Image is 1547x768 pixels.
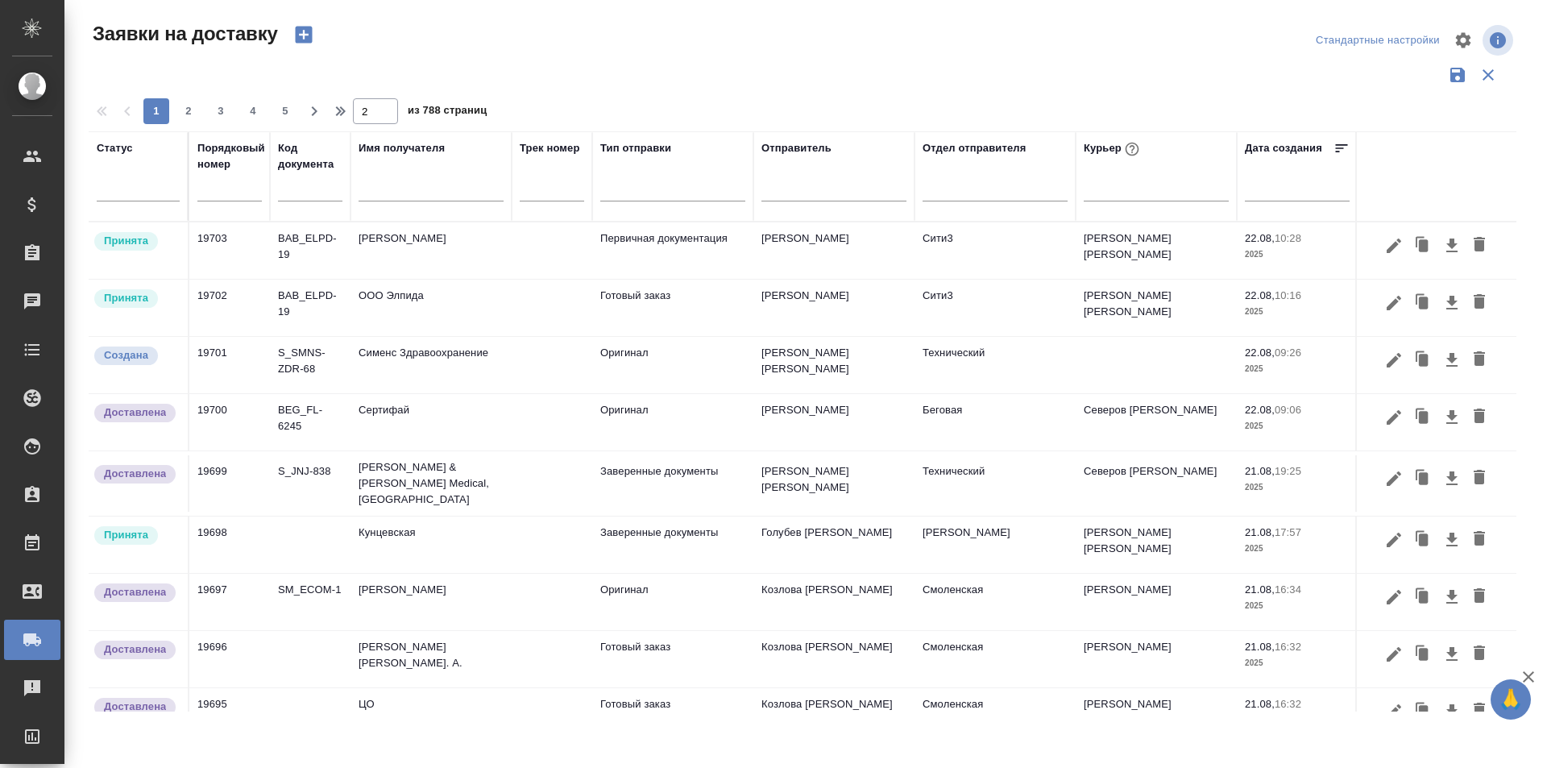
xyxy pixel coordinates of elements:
[284,21,323,48] button: Создать
[1245,347,1275,359] p: 22.08,
[1380,525,1408,555] button: Редактировать
[1245,479,1350,496] p: 2025
[1408,639,1438,670] button: Клонировать
[1438,345,1466,376] button: Скачать
[189,517,270,573] td: 19698
[1076,688,1237,745] td: [PERSON_NAME]
[1245,583,1275,596] p: 21.08,
[189,394,270,450] td: 19700
[520,140,580,156] div: Трек номер
[1408,463,1438,494] button: Клонировать
[1483,25,1516,56] span: Посмотреть информацию
[278,140,342,172] div: Код документа
[1275,347,1301,359] p: 09:26
[761,140,832,156] div: Отправитель
[1275,465,1301,477] p: 19:25
[1245,289,1275,301] p: 22.08,
[592,574,753,630] td: Оригинал
[1408,582,1438,612] button: Клонировать
[1438,525,1466,555] button: Скачать
[104,347,148,363] p: Создана
[270,455,350,512] td: S_JNJ-838
[1473,60,1503,90] button: Сбросить фильтры
[1438,288,1466,318] button: Скачать
[1466,230,1493,261] button: Удалить
[93,639,180,661] div: Документы доставлены, фактическая дата доставки проставиться автоматически
[1444,21,1483,60] span: Настроить таблицу
[1380,582,1408,612] button: Редактировать
[592,280,753,336] td: Готовый заказ
[104,584,166,600] p: Доставлена
[93,345,180,367] div: Новая заявка, еще не передана в работу
[1312,28,1444,53] div: split button
[350,631,512,687] td: [PERSON_NAME] [PERSON_NAME]. А.
[1438,402,1466,433] button: Скачать
[350,337,512,393] td: Сименс Здравоохранение
[915,280,1076,336] td: Сити3
[350,222,512,279] td: [PERSON_NAME]
[915,394,1076,450] td: Беговая
[1380,463,1408,494] button: Редактировать
[1438,639,1466,670] button: Скачать
[1245,232,1275,244] p: 22.08,
[176,98,201,124] button: 2
[1122,139,1143,160] button: При выборе курьера статус заявки автоматически поменяется на «Принята»
[359,140,445,156] div: Имя получателя
[1076,280,1237,336] td: [PERSON_NAME] [PERSON_NAME]
[1076,394,1237,450] td: Северов [PERSON_NAME]
[1380,639,1408,670] button: Редактировать
[1438,463,1466,494] button: Скачать
[97,140,133,156] div: Статус
[350,394,512,450] td: Сертифай
[753,337,915,393] td: [PERSON_NAME] [PERSON_NAME]
[1438,582,1466,612] button: Скачать
[270,574,350,630] td: SM_ECOM-1
[1245,655,1350,671] p: 2025
[1442,60,1473,90] button: Сохранить фильтры
[753,631,915,687] td: Козлова [PERSON_NAME]
[270,337,350,393] td: S_SMNS-ZDR-68
[189,455,270,512] td: 19699
[1275,641,1301,653] p: 16:32
[915,631,1076,687] td: Смоленская
[1380,402,1408,433] button: Редактировать
[208,103,234,119] span: 3
[753,280,915,336] td: [PERSON_NAME]
[753,688,915,745] td: Козлова [PERSON_NAME]
[1380,696,1408,727] button: Редактировать
[1245,598,1350,614] p: 2025
[1076,517,1237,573] td: [PERSON_NAME] [PERSON_NAME]
[93,525,180,546] div: Курьер назначен
[1245,526,1275,538] p: 21.08,
[592,455,753,512] td: Заверенные документы
[350,280,512,336] td: ООО Элпида
[1408,345,1438,376] button: Клонировать
[1245,247,1350,263] p: 2025
[1275,404,1301,416] p: 09:06
[104,641,166,658] p: Доставлена
[1438,230,1466,261] button: Скачать
[915,455,1076,512] td: Технический
[270,222,350,279] td: BAB_ELPD-19
[1076,222,1237,279] td: [PERSON_NAME] [PERSON_NAME]
[1245,698,1275,710] p: 21.08,
[93,288,180,309] div: Курьер назначен
[753,222,915,279] td: [PERSON_NAME]
[350,517,512,573] td: Кунцевская
[1275,232,1301,244] p: 10:28
[600,140,671,156] div: Тип отправки
[104,466,166,482] p: Доставлена
[1275,526,1301,538] p: 17:57
[923,140,1026,156] div: Отдел отправителя
[104,699,166,715] p: Доставлена
[240,98,266,124] button: 4
[1245,465,1275,477] p: 21.08,
[89,21,278,47] span: Заявки на доставку
[189,280,270,336] td: 19702
[592,222,753,279] td: Первичная документация
[104,290,148,306] p: Принята
[592,517,753,573] td: Заверенные документы
[1380,345,1408,376] button: Редактировать
[350,688,512,745] td: ЦО
[915,574,1076,630] td: Смоленская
